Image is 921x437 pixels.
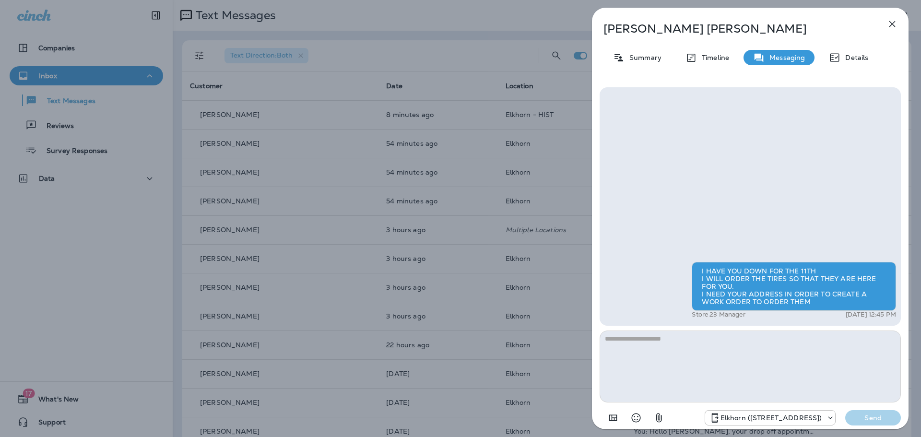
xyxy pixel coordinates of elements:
[603,408,623,427] button: Add in a premade template
[626,408,646,427] button: Select an emoji
[603,22,865,35] p: [PERSON_NAME] [PERSON_NAME]
[765,54,805,61] p: Messaging
[697,54,729,61] p: Timeline
[840,54,868,61] p: Details
[720,414,822,422] p: Elkhorn ([STREET_ADDRESS])
[846,311,896,319] p: [DATE] 12:45 PM
[705,412,836,424] div: +1 (402) 502-7400
[692,262,896,311] div: I HAVE YOU DOWN FOR THE 11TH I WILL ORDER THE TIRES SO THAT THEY ARE HERE FOR YOU. I NEED YOUR AD...
[692,311,745,319] p: Store 23 Manager
[625,54,661,61] p: Summary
